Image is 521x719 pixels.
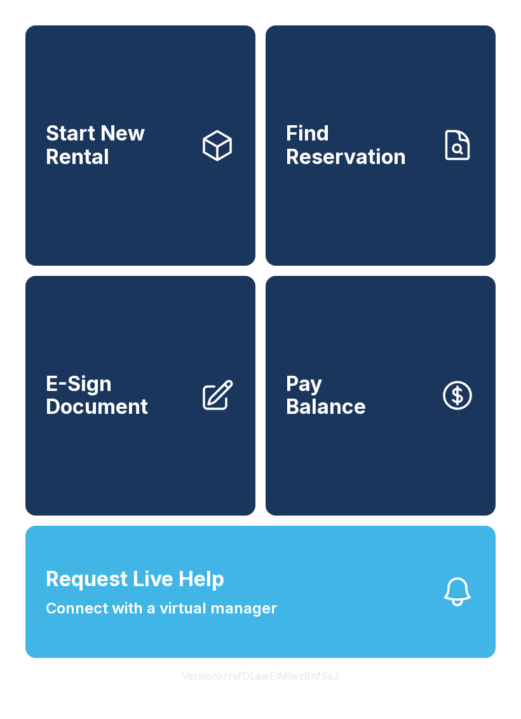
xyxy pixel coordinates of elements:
button: VersionkrrefDLawElMlwz8nfSsJ [172,658,349,694]
a: Find Reservation [266,25,496,266]
a: E-Sign Document [25,276,255,516]
span: Connect with a virtual manager [46,597,277,620]
span: Request Live Help [46,564,224,594]
span: Find Reservation [286,122,430,168]
span: Pay Balance [286,373,366,419]
button: Request Live HelpConnect with a virtual manager [25,526,496,658]
a: Start New Rental [25,25,255,266]
button: PayBalance [266,276,496,516]
span: E-Sign Document [46,373,189,419]
span: Start New Rental [46,122,189,168]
